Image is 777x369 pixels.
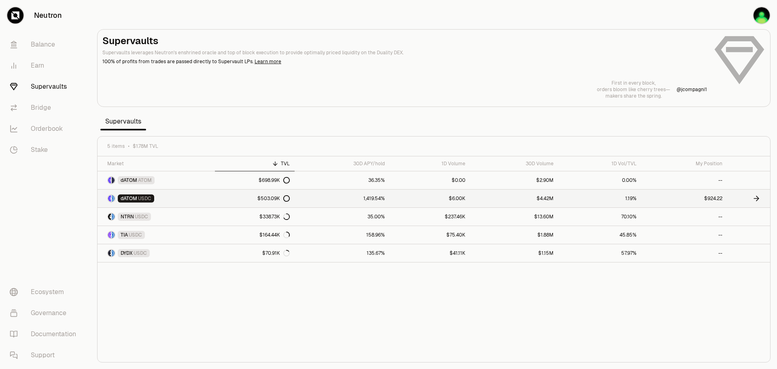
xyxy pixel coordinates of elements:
[215,171,295,189] a: $698.99K
[220,160,290,167] div: TVL
[259,177,290,183] div: $698.99K
[390,190,470,207] a: $6.00K
[135,213,148,220] span: USDC
[295,226,390,244] a: 158.96%
[597,80,670,99] a: First in every block,orders bloom like cherry trees—makers share the spring.
[102,34,707,47] h2: Supervaults
[133,143,158,149] span: $1.78M TVL
[257,195,290,202] div: $503.09K
[107,143,125,149] span: 5 items
[108,213,111,220] img: NTRN Logo
[262,250,290,256] div: $70.91K
[108,232,111,238] img: TIA Logo
[98,244,215,262] a: DYDX LogoUSDC LogoDYDXUSDC
[677,86,707,93] p: @ jcompagni1
[121,250,133,256] span: DYDX
[121,177,137,183] span: dATOM
[597,93,670,99] p: makers share the spring.
[121,213,134,220] span: NTRN
[641,226,727,244] a: --
[259,232,290,238] div: $164.44K
[641,171,727,189] a: --
[646,160,722,167] div: My Position
[112,250,115,256] img: USDC Logo
[121,195,137,202] span: dATOM
[563,160,637,167] div: 1D Vol/TVL
[390,208,470,226] a: $237.46K
[470,171,558,189] a: $2.90M
[558,226,641,244] a: 45.85%
[255,58,281,65] a: Learn more
[138,177,152,183] span: ATOM
[138,195,151,202] span: USDC
[259,213,290,220] div: $338.73K
[3,97,87,118] a: Bridge
[112,177,115,183] img: ATOM Logo
[641,208,727,226] a: --
[3,76,87,97] a: Supervaults
[558,190,641,207] a: 1.19%
[677,86,707,93] a: @jcompagni1
[390,171,470,189] a: $0.00
[295,171,390,189] a: 36.35%
[102,49,707,56] p: Supervaults leverages Neutron's enshrined oracle and top of block execution to provide optimally ...
[3,139,87,160] a: Stake
[215,244,295,262] a: $70.91K
[470,226,558,244] a: $1.88M
[3,118,87,139] a: Orderbook
[121,232,128,238] span: TIA
[102,58,707,65] p: 100% of profits from trades are passed directly to Supervault LPs.
[641,244,727,262] a: --
[3,324,87,345] a: Documentation
[295,244,390,262] a: 135.67%
[215,190,295,207] a: $503.09K
[754,7,770,23] img: Baerentatze
[558,244,641,262] a: 57.97%
[129,232,142,238] span: USDC
[558,171,641,189] a: 0.00%
[395,160,465,167] div: 1D Volume
[3,282,87,303] a: Ecosystem
[390,244,470,262] a: $41.11K
[3,34,87,55] a: Balance
[3,55,87,76] a: Earn
[597,80,670,86] p: First in every block,
[100,113,146,130] span: Supervaults
[98,190,215,207] a: dATOM LogoUSDC LogodATOMUSDC
[98,171,215,189] a: dATOM LogoATOM LogodATOMATOM
[107,160,210,167] div: Market
[215,208,295,226] a: $338.73K
[470,190,558,207] a: $4.42M
[112,213,115,220] img: USDC Logo
[215,226,295,244] a: $164.44K
[3,303,87,324] a: Governance
[299,160,385,167] div: 30D APY/hold
[108,195,111,202] img: dATOM Logo
[98,208,215,226] a: NTRN LogoUSDC LogoNTRNUSDC
[475,160,554,167] div: 30D Volume
[470,208,558,226] a: $13.60M
[295,190,390,207] a: 1,419.54%
[470,244,558,262] a: $1.15M
[112,195,115,202] img: USDC Logo
[3,345,87,366] a: Support
[558,208,641,226] a: 70.10%
[98,226,215,244] a: TIA LogoUSDC LogoTIAUSDC
[108,250,111,256] img: DYDX Logo
[295,208,390,226] a: 35.00%
[112,232,115,238] img: USDC Logo
[134,250,147,256] span: USDC
[641,190,727,207] a: $924.22
[108,177,111,183] img: dATOM Logo
[597,86,670,93] p: orders bloom like cherry trees—
[390,226,470,244] a: $75.40K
